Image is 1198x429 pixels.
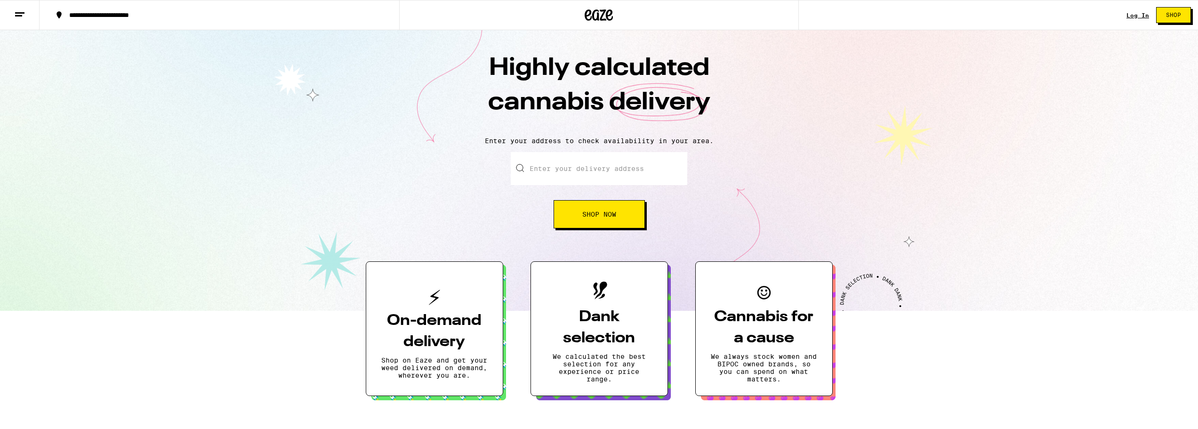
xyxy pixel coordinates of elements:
[1149,7,1198,23] a: Shop
[546,353,652,383] p: We calculated the best selection for any experience or price range.
[711,307,817,349] h3: Cannabis for a cause
[582,211,616,218] span: Shop Now
[695,261,833,396] button: Cannabis for a causeWe always stock women and BIPOC owned brands, so you can spend on what matters.
[381,310,488,353] h3: On-demand delivery
[434,51,764,130] h1: Highly calculated cannabis delivery
[9,137,1189,145] p: Enter your address to check availability in your area.
[554,200,645,228] button: Shop Now
[366,261,503,396] button: On-demand deliveryShop on Eaze and get your weed delivered on demand, wherever you are.
[1156,7,1191,23] button: Shop
[1126,12,1149,18] a: Log In
[711,353,817,383] p: We always stock women and BIPOC owned brands, so you can spend on what matters.
[1166,12,1181,18] span: Shop
[381,356,488,379] p: Shop on Eaze and get your weed delivered on demand, wherever you are.
[546,307,652,349] h3: Dank selection
[531,261,668,396] button: Dank selectionWe calculated the best selection for any experience or price range.
[511,152,687,185] input: Enter your delivery address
